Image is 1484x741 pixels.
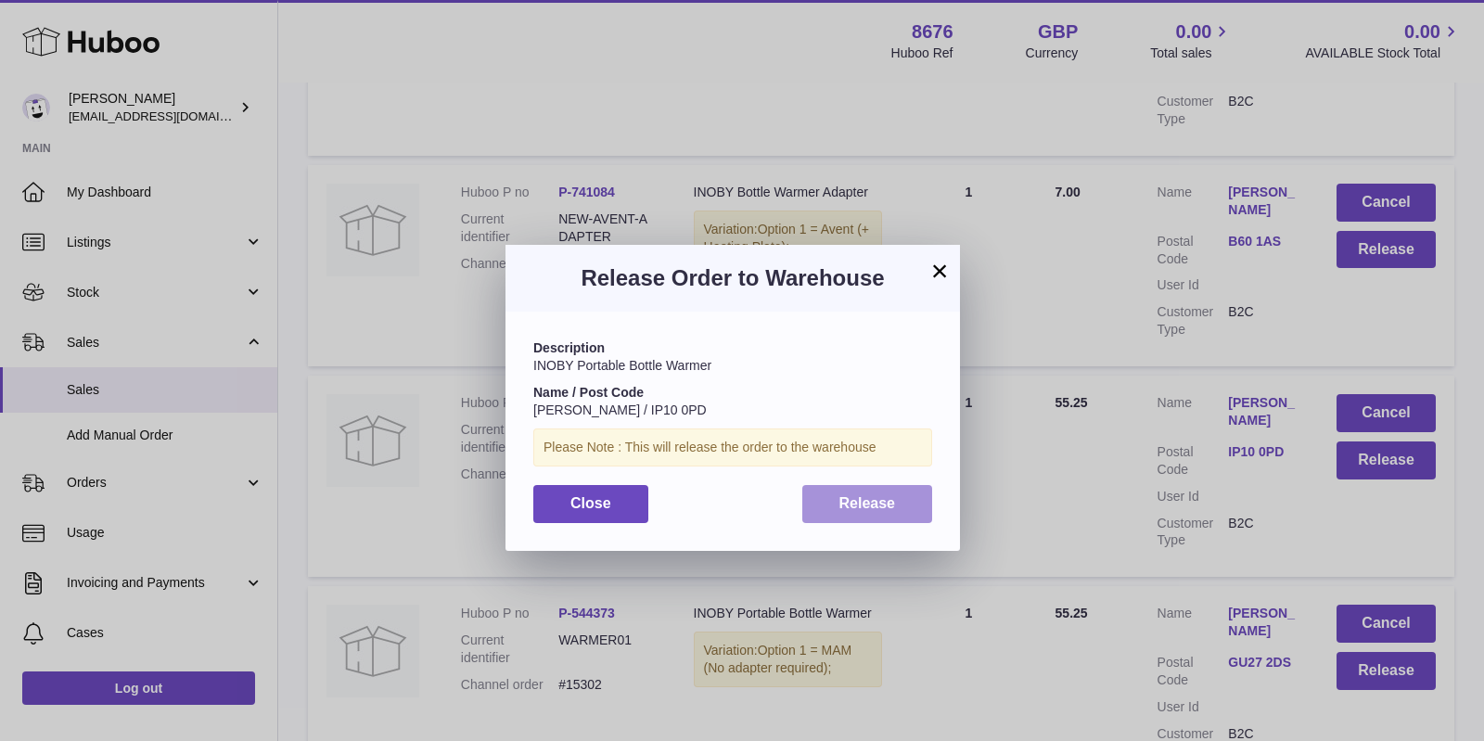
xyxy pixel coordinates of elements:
button: Release [802,485,933,523]
span: INOBY Portable Bottle Warmer [533,358,711,373]
button: × [928,260,951,282]
span: [PERSON_NAME] / IP10 0PD [533,402,707,417]
span: Release [839,495,896,511]
h3: Release Order to Warehouse [533,263,932,293]
div: Please Note : This will release the order to the warehouse [533,428,932,466]
strong: Name / Post Code [533,385,644,400]
button: Close [533,485,648,523]
strong: Description [533,340,605,355]
span: Close [570,495,611,511]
